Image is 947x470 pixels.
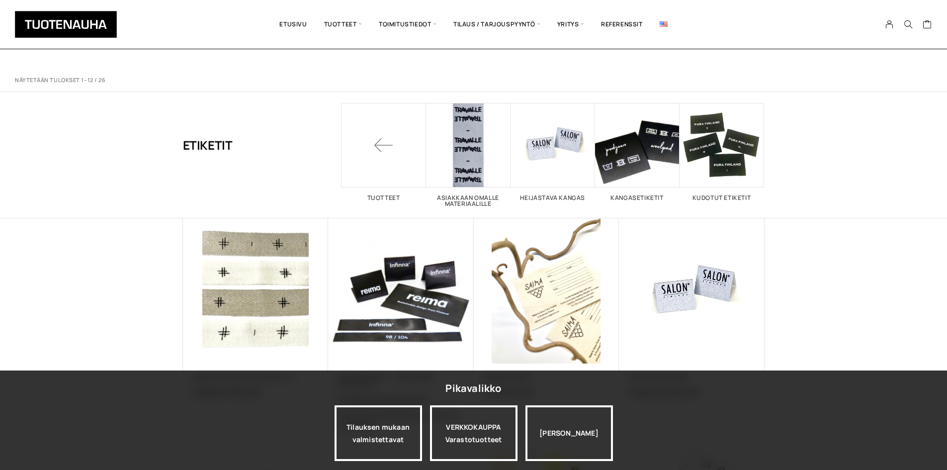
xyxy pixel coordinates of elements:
a: Cart [923,19,932,31]
a: Visit product category Kudotut etiketit [680,103,764,201]
a: Etusivu [271,7,315,41]
h2: Tuotteet [342,195,426,201]
a: Visit product category Heijastava kangas [511,103,595,201]
span: Tuotteet [316,7,370,41]
a: VERKKOKAUPPAVarastotuotteet [430,405,517,461]
h1: Etiketit [183,103,233,188]
a: Tilauksen mukaan valmistettavat [335,405,422,461]
a: Visit product category Kangasetiketit [595,103,680,201]
a: Visit product category Asiakkaan omalle materiaalille [426,103,511,207]
span: Toimitustiedot [370,7,445,41]
h2: Heijastava kangas [511,195,595,201]
div: [PERSON_NAME] [525,405,613,461]
h2: Kangasetiketit [595,195,680,201]
span: Yritys [549,7,593,41]
p: Näytetään tulokset 1–12 / 26 [15,77,105,84]
img: Tuotenauha Oy [15,11,117,38]
a: Referenssit [593,7,651,41]
div: Pikavalikko [445,379,501,397]
h2: Asiakkaan omalle materiaalille [426,195,511,207]
span: Tilaus / Tarjouspyyntö [445,7,549,41]
a: Tuotteet [342,103,426,201]
a: My Account [880,20,899,29]
img: English [660,21,668,27]
button: Search [899,20,918,29]
h2: Kudotut etiketit [680,195,764,201]
div: VERKKOKAUPPA Varastotuotteet [430,405,517,461]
